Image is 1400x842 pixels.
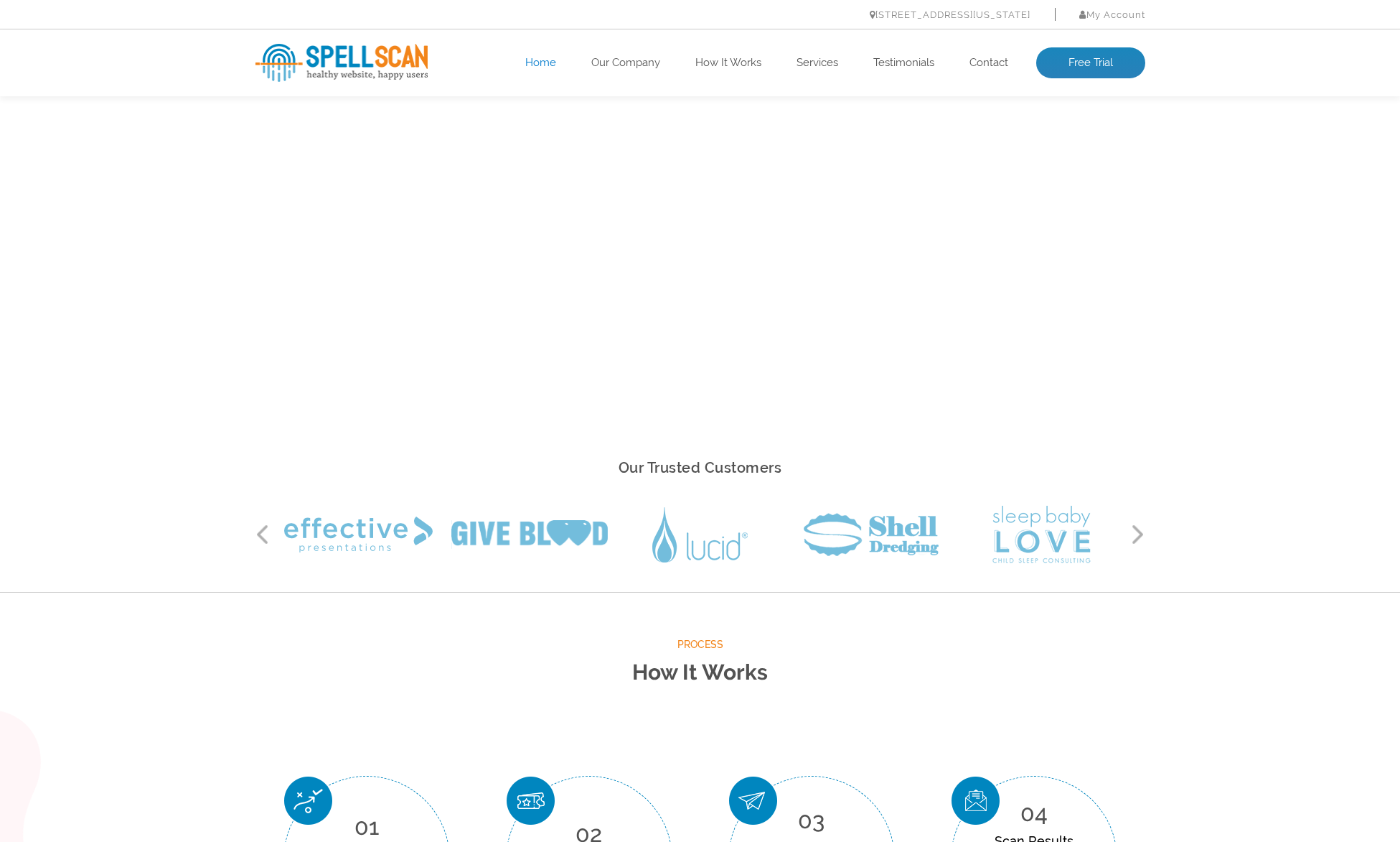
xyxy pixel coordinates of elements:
span: 03 [798,807,825,833]
span: 01 [354,813,379,840]
img: Sleep Baby Love [992,506,1091,563]
img: Effective [284,517,433,552]
h2: How It Works [255,654,1145,692]
img: Urgent Alerts [729,777,777,825]
img: Give Blood [451,520,608,549]
img: Lucid [652,507,748,563]
button: Previous [255,524,270,545]
img: Free Trial [507,777,555,825]
img: Choose Plan [284,777,332,825]
span: 04 [1020,800,1048,826]
img: Scan Result [952,777,1000,825]
img: Shell Dredging [804,513,939,556]
span: Process [255,636,1145,654]
button: Next [1131,524,1145,545]
h2: Our Trusted Customers [255,455,1145,481]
